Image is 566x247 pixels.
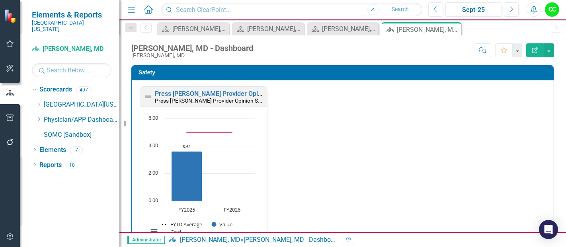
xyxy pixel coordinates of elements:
[244,236,340,243] div: [PERSON_NAME], MD - Dashboard
[143,92,153,101] img: Not Defined
[44,100,119,109] a: [GEOGRAPHIC_DATA][US_STATE]
[127,236,165,244] span: Administrator
[539,220,558,239] div: Open Intercom Messenger
[381,4,420,15] button: Search
[39,85,72,94] a: Scorecards
[32,10,111,19] span: Elements & Reports
[76,86,92,93] div: 497
[139,70,550,76] h3: Safety
[148,114,158,121] text: 6.00
[224,206,240,213] text: FY2026
[180,236,240,243] a: [PERSON_NAME], MD
[148,169,158,176] text: 2.00
[185,130,234,134] g: Goal, series 3 of 3. Line with 2 data points.
[309,24,377,34] a: [PERSON_NAME], MD - Dashboard
[39,146,66,155] a: Elements
[219,221,232,228] text: Value
[131,44,253,53] div: [PERSON_NAME], MD - Dashboard
[392,6,409,12] span: Search
[148,142,158,149] text: 4.00
[545,2,559,17] button: CC
[162,229,181,235] button: Show Goal
[148,196,158,204] text: 0.00
[172,151,202,201] path: FY2025, 3.61. Value.
[155,97,324,104] small: Press [PERSON_NAME] Provider Opinion Survey: Safety Survey Results
[448,5,499,15] div: Sept-25
[247,24,302,34] div: [PERSON_NAME], DO - Dashboard
[162,221,203,228] button: Show FYTD Average
[39,161,62,170] a: Reports
[172,119,233,201] g: Value, series 2 of 3. Bar series with 2 bars.
[4,9,18,23] img: ClearPoint Strategy
[131,53,253,58] div: [PERSON_NAME], MD
[169,235,337,245] div: »
[70,146,83,153] div: 7
[155,90,358,97] a: Press [PERSON_NAME] Provider Opinion Survey: Safety Survey Results
[161,3,422,17] input: Search ClearPoint...
[144,115,263,244] div: Chart. Highcharts interactive chart.
[170,228,181,235] text: Goal
[44,130,119,140] a: SOMC [Sandbox]
[66,161,78,168] div: 18
[445,2,502,17] button: Sept-25
[159,24,227,34] a: [PERSON_NAME], DO - Dashboard
[178,206,195,213] text: FY2025
[144,115,259,244] svg: Interactive chart
[44,115,119,124] a: Physician/APP Dashboards
[183,144,191,149] text: 3.61
[212,221,232,228] button: Show Value
[322,24,377,34] div: [PERSON_NAME], MD - Dashboard
[397,25,459,35] div: [PERSON_NAME], MD - Dashboard
[140,86,267,246] div: Double-Click to Edit
[32,45,111,54] a: [PERSON_NAME], MD
[185,150,189,153] g: FYTD Average, series 1 of 3. Line with 2 data points.
[172,24,227,34] div: [PERSON_NAME], DO - Dashboard
[234,24,302,34] a: [PERSON_NAME], DO - Dashboard
[170,221,202,228] text: FYTD Average
[148,226,160,237] button: View chart menu, Chart
[32,19,111,33] small: [GEOGRAPHIC_DATA][US_STATE]
[32,63,111,77] input: Search Below...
